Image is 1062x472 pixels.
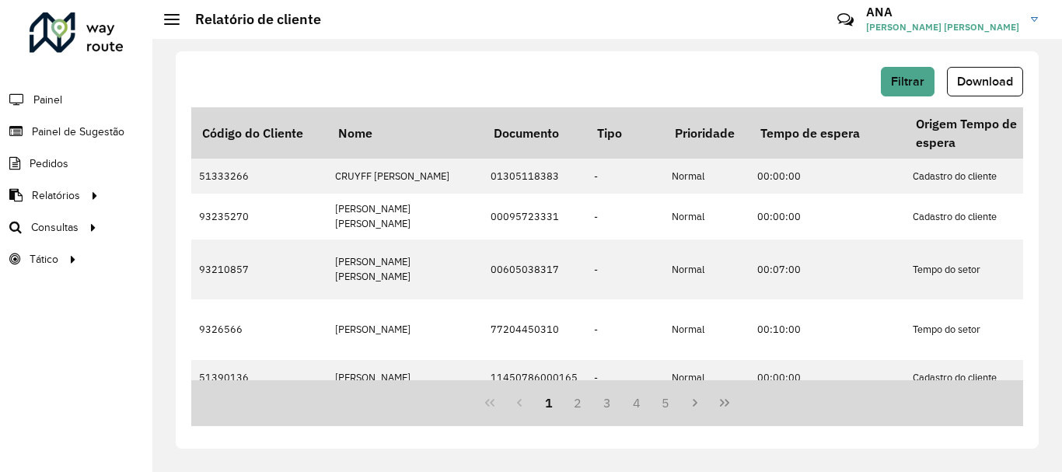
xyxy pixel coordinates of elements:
td: 51333266 [191,159,327,194]
button: 5 [652,388,681,418]
th: Tipo [586,107,664,159]
a: Contato Rápido [829,3,862,37]
button: 4 [622,388,652,418]
td: [PERSON_NAME] [327,360,483,395]
td: 00095723331 [483,194,586,239]
th: Origem Tempo de espera [905,107,1060,159]
button: Next Page [680,388,710,418]
td: - [586,299,664,360]
td: 00:00:00 [749,194,905,239]
td: - [586,360,664,395]
button: Last Page [710,388,739,418]
td: 00605038317 [483,239,586,300]
button: 1 [534,388,564,418]
td: 01305118383 [483,159,586,194]
th: Documento [483,107,586,159]
td: - [586,239,664,300]
td: Tempo do setor [905,239,1060,300]
td: 00:07:00 [749,239,905,300]
td: - [586,194,664,239]
td: Normal [664,299,749,360]
span: Tático [30,251,58,267]
td: 93235270 [191,194,327,239]
td: 11450786000165 [483,360,586,395]
h2: Relatório de cliente [180,11,321,28]
td: 00:00:00 [749,159,905,194]
span: [PERSON_NAME] [PERSON_NAME] [866,20,1019,34]
span: Consultas [31,219,79,236]
button: 3 [592,388,622,418]
td: Tempo do setor [905,299,1060,360]
td: Normal [664,194,749,239]
td: [PERSON_NAME] [PERSON_NAME] [327,239,483,300]
th: Nome [327,107,483,159]
td: - [586,159,664,194]
td: 93210857 [191,239,327,300]
button: 2 [563,388,592,418]
span: Painel [33,92,62,108]
button: Download [947,67,1023,96]
td: CRUYFF [PERSON_NAME] [327,159,483,194]
span: Filtrar [891,75,924,88]
td: [PERSON_NAME] [PERSON_NAME] [327,194,483,239]
td: Cadastro do cliente [905,159,1060,194]
td: Normal [664,159,749,194]
span: Relatórios [32,187,80,204]
span: Download [957,75,1013,88]
td: 51390136 [191,360,327,395]
span: Pedidos [30,156,68,172]
td: Cadastro do cliente [905,360,1060,395]
th: Tempo de espera [749,107,905,159]
h3: ANA [866,5,1019,19]
td: [PERSON_NAME] [327,299,483,360]
span: Painel de Sugestão [32,124,124,140]
td: 00:00:00 [749,360,905,395]
td: 00:10:00 [749,299,905,360]
td: Normal [664,239,749,300]
th: Prioridade [664,107,749,159]
td: Cadastro do cliente [905,194,1060,239]
button: Filtrar [881,67,934,96]
td: 77204450310 [483,299,586,360]
th: Código do Cliente [191,107,327,159]
td: 9326566 [191,299,327,360]
td: Normal [664,360,749,395]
